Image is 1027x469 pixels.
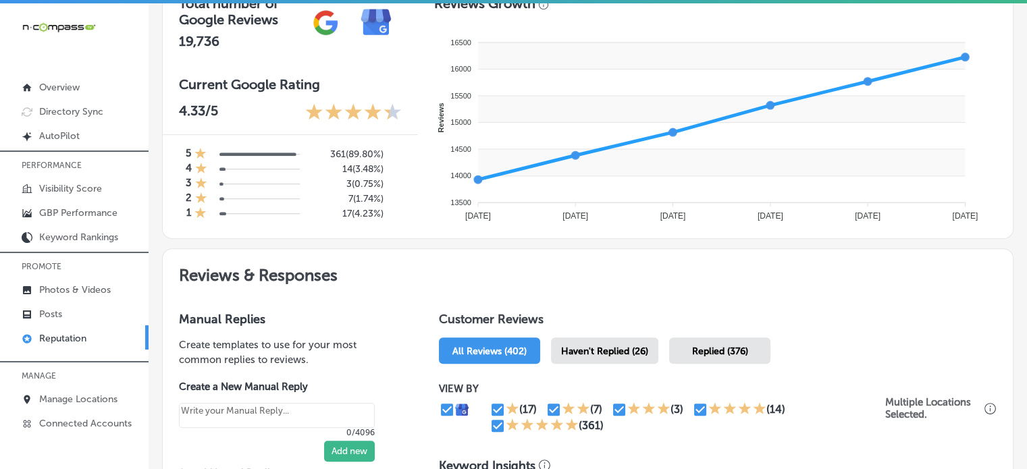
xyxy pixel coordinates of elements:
[519,403,537,416] div: (17)
[562,211,588,221] tspan: [DATE]
[452,346,527,357] span: All Reviews (402)
[450,171,471,180] tspan: 14000
[163,249,1013,296] h2: Reviews & Responses
[450,65,471,73] tspan: 16000
[194,206,207,221] div: 1 Star
[39,393,117,405] p: Manage Locations
[319,148,384,160] h5: 361 ( 89.80% )
[708,402,766,418] div: 4 Stars
[319,208,384,219] h5: 17 ( 4.23% )
[39,130,80,142] p: AutoPilot
[437,103,445,132] text: Reviews
[186,177,192,192] h4: 3
[439,383,885,395] p: VIEW BY
[179,76,402,92] h3: Current Google Rating
[660,211,685,221] tspan: [DATE]
[179,428,375,437] p: 0/4096
[506,402,519,418] div: 1 Star
[305,103,402,123] div: 4.33 Stars
[195,162,207,177] div: 1 Star
[692,346,748,357] span: Replied (376)
[590,403,602,416] div: (7)
[465,211,491,221] tspan: [DATE]
[179,381,375,393] label: Create a New Manual Reply
[450,118,471,126] tspan: 15000
[39,284,111,296] p: Photos & Videos
[186,147,191,162] h4: 5
[450,145,471,153] tspan: 14500
[179,403,375,429] textarea: Create your Quick Reply
[179,337,396,367] p: Create templates to use for your most common replies to reviews.
[670,403,683,416] div: (3)
[324,441,375,462] button: Add new
[885,396,981,420] p: Multiple Locations Selected.
[952,211,978,221] tspan: [DATE]
[39,82,80,93] p: Overview
[579,419,604,432] div: (361)
[179,33,300,49] h2: 19,736
[39,308,62,320] p: Posts
[450,198,471,206] tspan: 13500
[450,38,471,47] tspan: 16500
[186,206,191,221] h4: 1
[195,177,207,192] div: 1 Star
[561,346,648,357] span: Haven't Replied (26)
[186,162,192,177] h4: 4
[319,193,384,204] h5: 7 ( 1.74% )
[179,312,396,327] h3: Manual Replies
[855,211,880,221] tspan: [DATE]
[39,207,117,219] p: GBP Performance
[450,92,471,100] tspan: 15500
[758,211,783,221] tspan: [DATE]
[39,231,118,243] p: Keyword Rankings
[22,21,96,34] img: 660ab0bf-5cc7-4cb8-ba1c-48b5ae0f18e60NCTV_CLogo_TV_Black_-500x88.png
[39,418,132,429] p: Connected Accounts
[562,402,590,418] div: 2 Stars
[627,402,670,418] div: 3 Stars
[319,163,384,175] h5: 14 ( 3.48% )
[39,106,103,117] p: Directory Sync
[194,147,207,162] div: 1 Star
[439,312,997,332] h1: Customer Reviews
[319,178,384,190] h5: 3 ( 0.75% )
[179,103,218,123] p: 4.33 /5
[506,418,579,434] div: 5 Stars
[39,333,86,344] p: Reputation
[186,192,192,206] h4: 2
[39,183,102,194] p: Visibility Score
[195,192,207,206] div: 1 Star
[766,403,785,416] div: (14)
